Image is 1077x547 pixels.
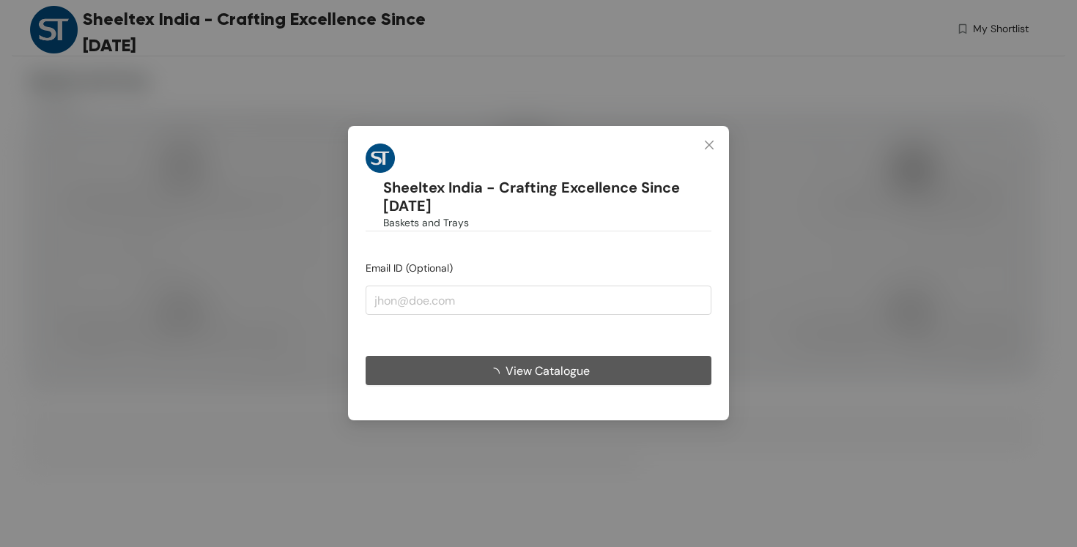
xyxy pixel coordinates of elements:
[383,215,469,231] span: Baskets and Trays
[383,179,711,215] h1: Sheeltex India - Crafting Excellence Since [DATE]
[703,139,715,151] span: close
[506,362,590,380] span: View Catalogue
[366,262,453,275] span: Email ID (Optional)
[366,357,711,386] button: View Catalogue
[366,286,711,316] input: jhon@doe.com
[488,368,506,379] span: loading
[689,126,729,165] button: Close
[366,144,395,173] img: Buyer Portal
